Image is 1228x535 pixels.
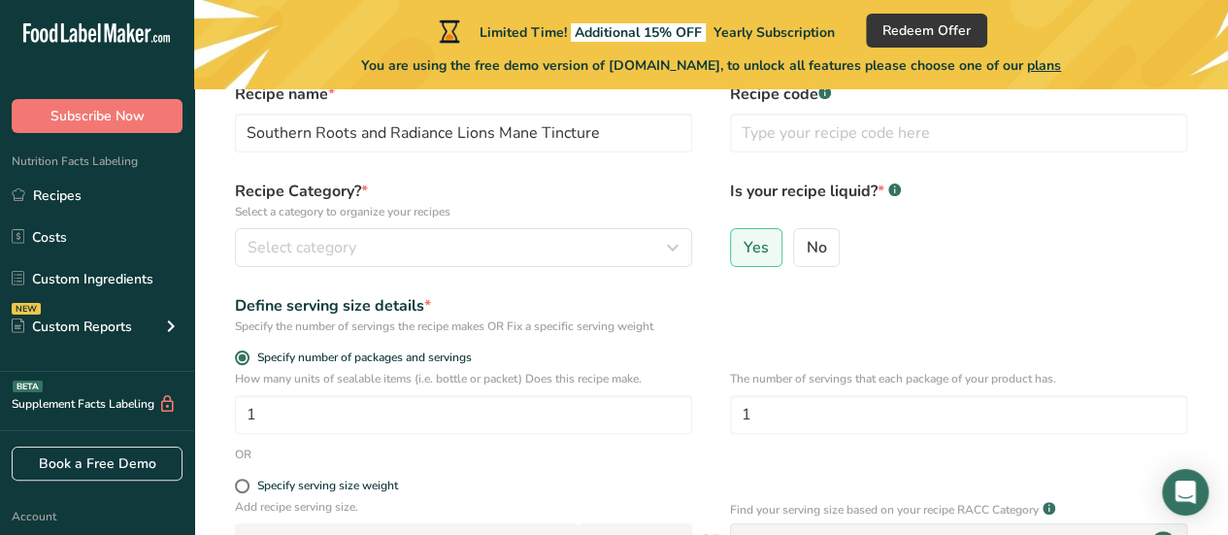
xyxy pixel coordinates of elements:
span: Redeem Offer [882,20,971,41]
a: Book a Free Demo [12,447,183,481]
div: Limited Time! [435,19,835,43]
label: Recipe Category? [235,180,692,220]
span: Yes [744,238,769,257]
div: Custom Reports [12,317,132,337]
p: Select a category to organize your recipes [235,203,692,220]
input: Type your recipe name here [235,114,692,152]
span: No [807,238,827,257]
button: Redeem Offer [866,14,987,48]
label: Is your recipe liquid? [730,180,1187,220]
span: Subscribe Now [50,106,145,126]
div: NEW [12,303,41,315]
div: Open Intercom Messenger [1162,469,1209,516]
div: BETA [13,381,43,392]
span: Specify number of packages and servings [249,351,472,365]
p: How many units of sealable items (i.e. bottle or packet) Does this recipe make. [235,370,692,387]
button: Subscribe Now [12,99,183,133]
p: Find your serving size based on your recipe RACC Category [730,501,1039,518]
span: Yearly Subscription [714,23,835,42]
div: Specify the number of servings the recipe makes OR Fix a specific serving weight [235,318,692,335]
p: The number of servings that each package of your product has. [730,370,1187,387]
label: Recipe name [235,83,692,106]
span: Additional 15% OFF [571,23,706,42]
input: Type your recipe code here [730,114,1187,152]
label: Recipe code [730,83,1187,106]
p: Add recipe serving size. [235,498,692,516]
div: Define serving size details [235,294,692,318]
button: Select category [235,228,692,267]
div: Specify serving size weight [257,479,398,493]
span: plans [1027,56,1061,75]
span: Select category [248,236,356,259]
span: You are using the free demo version of [DOMAIN_NAME], to unlock all features please choose one of... [361,55,1061,76]
div: OR [235,446,251,463]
